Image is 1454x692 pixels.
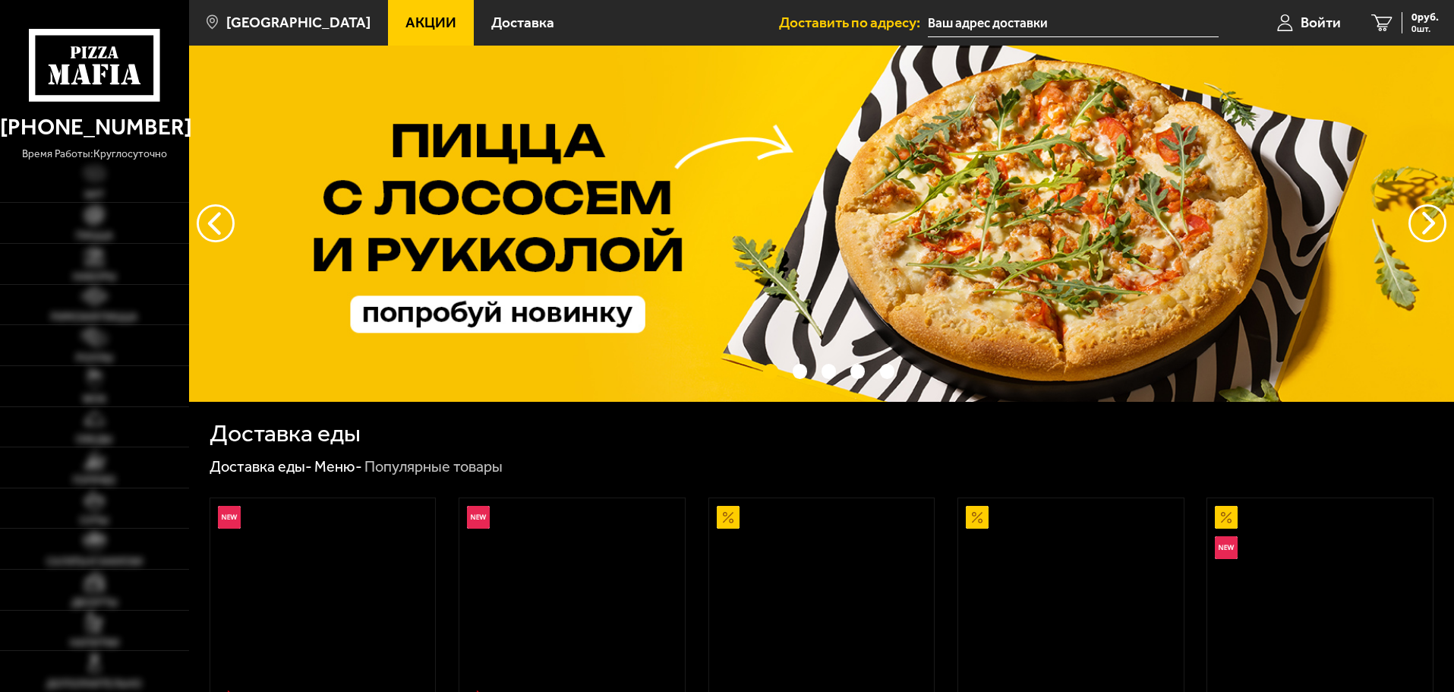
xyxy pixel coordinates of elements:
[1408,204,1446,242] button: предыдущий
[717,506,740,529] img: Акционный
[76,353,113,364] span: Роллы
[1411,24,1439,33] span: 0 шт.
[793,364,807,378] button: точки переключения
[314,457,362,476] a: Меню-
[850,364,865,378] button: точки переключения
[491,15,554,30] span: Доставка
[84,190,104,201] span: Хит
[928,9,1219,37] input: Ваш адрес доставки
[1411,12,1439,23] span: 0 руб.
[1301,15,1341,30] span: Войти
[76,231,113,242] span: Пицца
[70,638,119,649] span: Напитки
[779,15,928,30] span: Доставить по адресу:
[73,476,116,486] span: Горячее
[763,364,777,378] button: точки переключения
[46,557,143,567] span: Салаты и закуски
[822,364,836,378] button: точки переключения
[210,457,312,476] a: Доставка еды-
[83,394,106,405] span: WOK
[197,204,235,242] button: следующий
[210,422,361,446] h1: Доставка еды
[71,598,118,608] span: Десерты
[364,457,503,477] div: Популярные товары
[226,15,371,30] span: [GEOGRAPHIC_DATA]
[73,272,116,283] span: Наборы
[51,312,137,323] span: Римская пицца
[1215,506,1238,529] img: Акционный
[405,15,456,30] span: Акции
[218,506,241,529] img: Новинка
[1215,536,1238,559] img: Новинка
[467,506,490,529] img: Новинка
[46,679,142,690] span: Дополнительно
[966,506,989,529] img: Акционный
[76,434,112,445] span: Обеды
[880,364,894,378] button: точки переключения
[80,516,109,526] span: Супы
